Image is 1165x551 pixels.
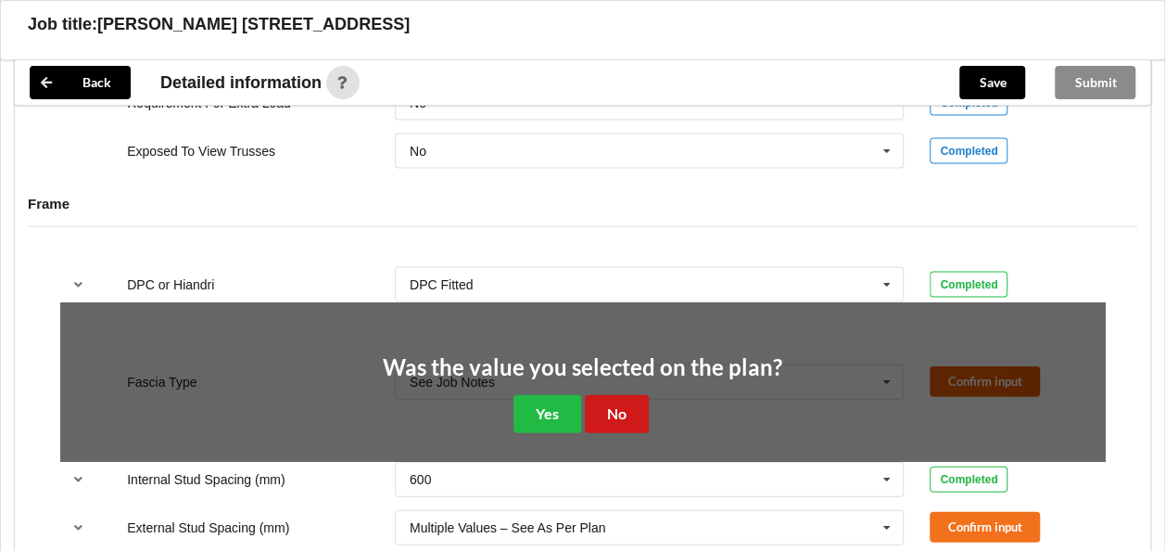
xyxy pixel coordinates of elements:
[97,14,410,35] h3: [PERSON_NAME] [STREET_ADDRESS]
[513,395,581,433] button: Yes
[410,473,431,486] div: 600
[410,521,605,534] div: Multiple Values – See As Per Plan
[127,520,289,535] label: External Stud Spacing (mm)
[585,395,649,433] button: No
[930,512,1040,543] button: Confirm input
[930,272,1007,298] div: Completed
[410,96,426,109] div: No
[28,14,97,35] h3: Job title:
[160,74,322,91] span: Detailed information
[930,138,1007,164] div: Completed
[410,145,426,158] div: No
[410,278,473,291] div: DPC Fitted
[30,66,131,99] button: Back
[60,463,96,496] button: reference-toggle
[959,66,1025,99] button: Save
[383,353,782,382] h2: Was the value you selected on the plan?
[930,467,1007,493] div: Completed
[127,144,275,159] label: Exposed To View Trusses
[127,472,285,487] label: Internal Stud Spacing (mm)
[127,277,214,292] label: DPC or Hiandri
[60,511,96,545] button: reference-toggle
[28,195,1137,212] h4: Frame
[60,268,96,301] button: reference-toggle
